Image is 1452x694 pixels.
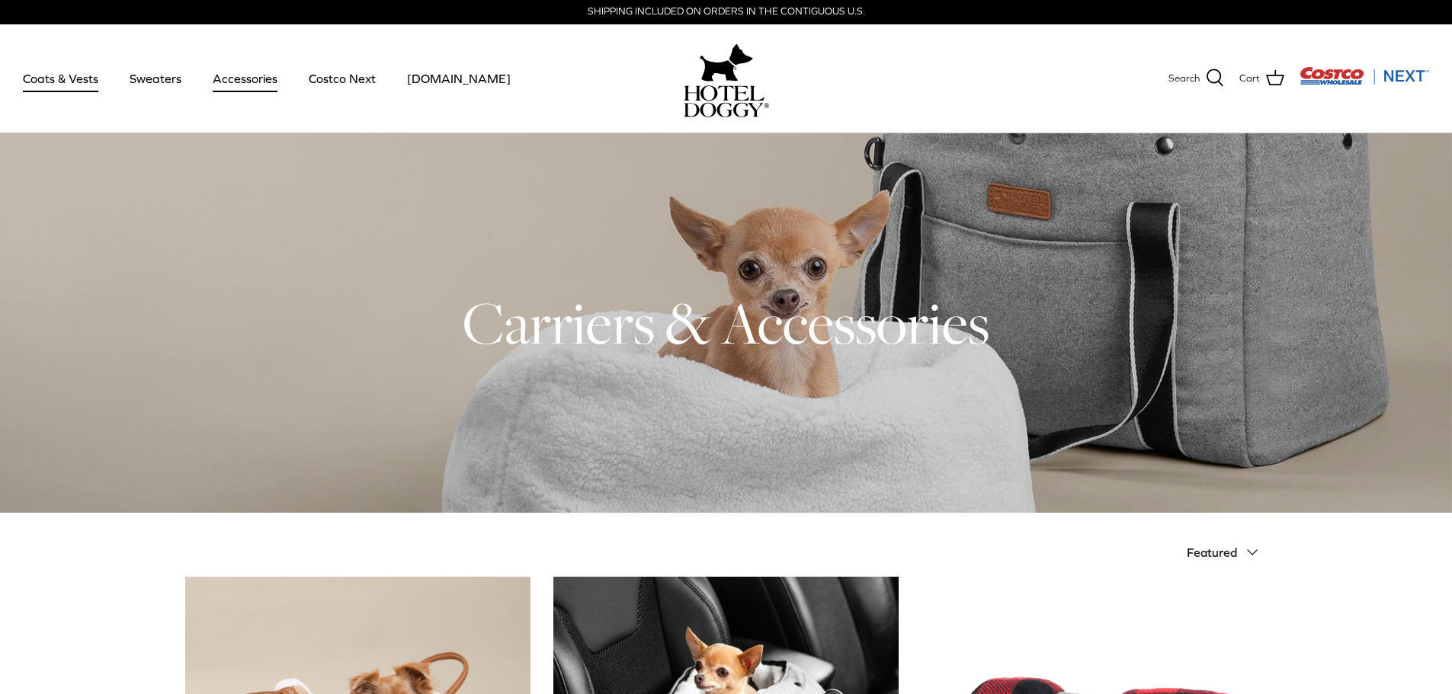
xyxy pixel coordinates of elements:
a: Visit Costco Next [1300,76,1429,88]
a: Cart [1239,69,1284,88]
a: Search [1168,69,1224,88]
img: hoteldoggy.com [700,40,753,85]
img: Costco Next [1300,66,1429,85]
span: Featured [1187,545,1237,559]
a: Costco Next [295,53,389,104]
img: hoteldoggycom [684,85,769,117]
button: Featured [1187,536,1268,569]
a: [DOMAIN_NAME] [393,53,524,104]
a: Sweaters [116,53,195,104]
a: Accessories [199,53,291,104]
a: hoteldoggy.com hoteldoggycom [684,40,769,117]
span: Cart [1239,71,1260,87]
span: Search [1168,71,1200,87]
h1: Carriers & Accessories [185,286,1268,360]
a: Coats & Vests [9,53,112,104]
